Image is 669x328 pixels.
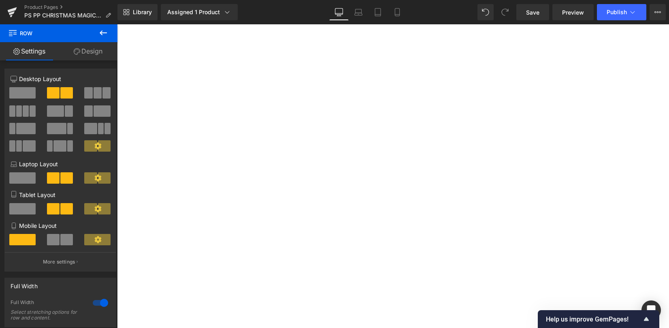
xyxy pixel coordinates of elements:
span: Preview [562,8,584,17]
div: Full Width [11,299,85,308]
a: Design [59,42,117,60]
a: Mobile [388,4,407,20]
button: More settings [5,252,116,271]
span: PS PP CHRISTMAS MAGIC ACTIONS ONLY [24,12,102,19]
p: Desktop Layout [11,75,110,83]
a: Product Pages [24,4,117,11]
a: Desktop [329,4,349,20]
p: Tablet Layout [11,191,110,199]
p: Laptop Layout [11,160,110,168]
iframe: To enrich screen reader interactions, please activate Accessibility in Grammarly extension settings [117,24,669,328]
span: Save [526,8,539,17]
div: Open Intercom Messenger [641,300,661,320]
button: Undo [477,4,494,20]
span: Publish [607,9,627,15]
p: More settings [43,258,75,266]
button: More [650,4,666,20]
span: Library [133,9,152,16]
div: Full Width [11,278,38,289]
a: New Library [117,4,158,20]
a: Laptop [349,4,368,20]
div: Assigned 1 Product [167,8,231,16]
button: Redo [497,4,513,20]
p: Mobile Layout [11,221,110,230]
button: Publish [597,4,646,20]
span: Row [8,24,89,42]
span: Help us improve GemPages! [546,315,641,323]
a: Tablet [368,4,388,20]
div: Select stretching options for row and content. [11,309,83,321]
a: Preview [552,4,594,20]
button: Show survey - Help us improve GemPages! [546,314,651,324]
